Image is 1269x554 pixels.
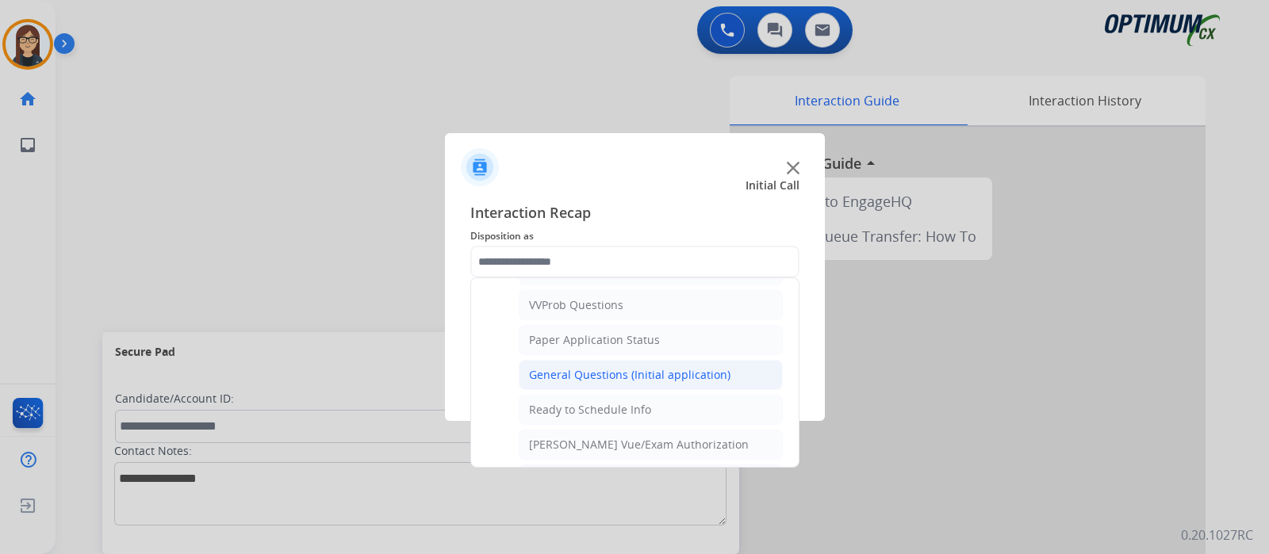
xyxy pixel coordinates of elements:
[470,227,799,246] span: Disposition as
[461,148,499,186] img: contactIcon
[529,332,660,348] div: Paper Application Status
[470,201,799,227] span: Interaction Recap
[746,178,799,193] span: Initial Call
[529,367,730,383] div: General Questions (Initial application)
[529,437,749,453] div: [PERSON_NAME] Vue/Exam Authorization
[529,402,651,418] div: Ready to Schedule Info
[529,297,623,313] div: VVProb Questions
[1181,525,1253,544] p: 0.20.1027RC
